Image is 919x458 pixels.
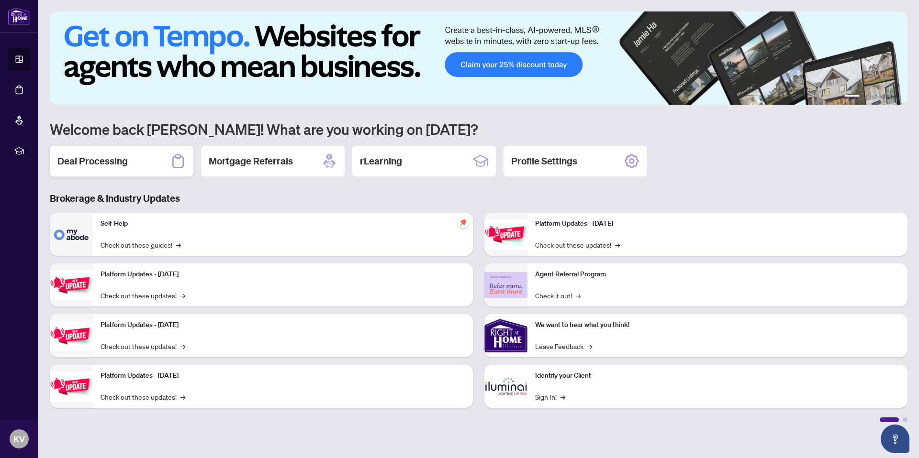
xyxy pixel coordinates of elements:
[576,290,581,301] span: →
[180,290,185,301] span: →
[180,392,185,402] span: →
[176,240,181,250] span: →
[535,240,620,250] a: Check out these updates!→
[863,95,867,99] button: 2
[535,392,565,402] a: Sign In!→
[458,217,469,228] span: pushpin
[360,154,402,168] h2: rLearning
[57,154,128,168] h2: Deal Processing
[484,219,527,250] img: Platform Updates - June 23, 2025
[50,321,93,351] img: Platform Updates - July 21, 2025
[50,192,908,205] h3: Brokerage & Industry Updates
[879,95,883,99] button: 4
[886,95,890,99] button: 5
[560,392,565,402] span: →
[535,371,900,381] p: Identify your Client
[101,320,465,330] p: Platform Updates - [DATE]
[13,432,25,446] span: KV
[535,269,900,280] p: Agent Referral Program
[101,290,185,301] a: Check out these updates!→
[101,341,185,351] a: Check out these updates!→
[50,120,908,138] h1: Welcome back [PERSON_NAME]! What are you working on [DATE]?
[50,371,93,402] img: Platform Updates - July 8, 2025
[511,154,577,168] h2: Profile Settings
[484,272,527,298] img: Agent Referral Program
[535,320,900,330] p: We want to hear what you think!
[844,95,860,99] button: 1
[535,341,592,351] a: Leave Feedback→
[101,371,465,381] p: Platform Updates - [DATE]
[484,314,527,357] img: We want to hear what you think!
[484,365,527,408] img: Identify your Client
[101,392,185,402] a: Check out these updates!→
[50,11,908,105] img: Slide 0
[615,240,620,250] span: →
[101,218,465,229] p: Self-Help
[50,270,93,300] img: Platform Updates - September 16, 2025
[180,341,185,351] span: →
[894,95,898,99] button: 6
[881,425,909,453] button: Open asap
[535,218,900,229] p: Platform Updates - [DATE]
[871,95,875,99] button: 3
[535,290,581,301] a: Check it out!→
[209,154,293,168] h2: Mortgage Referrals
[50,213,93,256] img: Self-Help
[101,240,181,250] a: Check out these guides!→
[587,341,592,351] span: →
[8,7,31,25] img: logo
[101,269,465,280] p: Platform Updates - [DATE]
